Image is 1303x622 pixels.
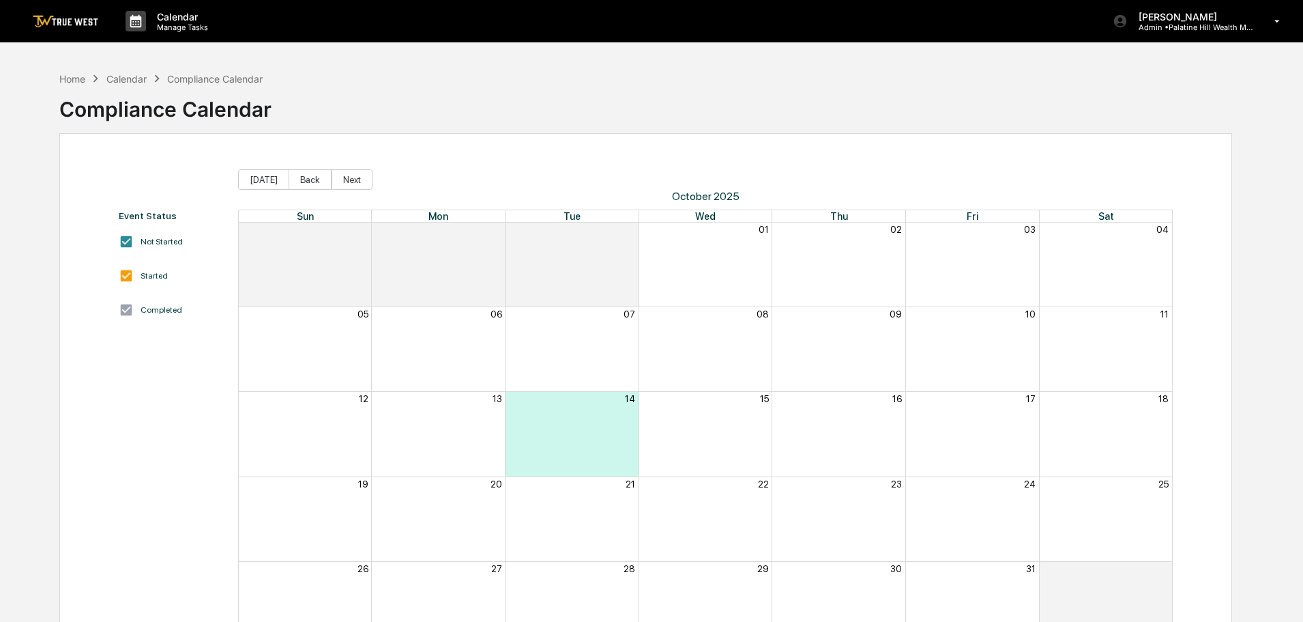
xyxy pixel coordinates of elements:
[758,479,769,490] button: 22
[1026,563,1036,574] button: 31
[890,224,902,235] button: 02
[357,309,368,320] button: 05
[357,563,368,574] button: 26
[1158,479,1169,490] button: 25
[491,224,502,235] button: 29
[563,210,581,222] span: Tue
[358,479,368,490] button: 19
[491,563,502,574] button: 27
[1024,479,1036,490] button: 24
[625,393,635,404] button: 14
[141,237,183,246] div: Not Started
[624,224,635,235] button: 30
[141,271,168,281] div: Started
[759,224,769,235] button: 01
[59,86,272,122] div: Compliance Calendar
[1128,11,1255,23] p: [PERSON_NAME]
[359,393,368,404] button: 12
[491,479,502,490] button: 20
[626,479,635,490] button: 21
[167,73,263,85] div: Compliance Calendar
[890,309,902,320] button: 09
[428,210,448,222] span: Mon
[1158,563,1169,574] button: 01
[890,563,902,574] button: 30
[892,393,902,404] button: 16
[1098,210,1114,222] span: Sat
[238,169,289,190] button: [DATE]
[1128,23,1255,32] p: Admin • Palatine Hill Wealth Management
[146,23,215,32] p: Manage Tasks
[1026,393,1036,404] button: 17
[289,169,332,190] button: Back
[1158,393,1169,404] button: 18
[757,309,769,320] button: 08
[1160,309,1169,320] button: 11
[891,479,902,490] button: 23
[491,309,502,320] button: 06
[119,210,224,221] div: Event Status
[297,210,314,222] span: Sun
[59,73,85,85] div: Home
[760,393,769,404] button: 15
[332,169,372,190] button: Next
[141,305,182,315] div: Completed
[1024,224,1036,235] button: 03
[1025,309,1036,320] button: 10
[33,15,98,28] img: logo
[106,73,147,85] div: Calendar
[624,309,635,320] button: 07
[493,393,502,404] button: 13
[967,210,978,222] span: Fri
[238,190,1173,203] span: October 2025
[695,210,716,222] span: Wed
[357,224,368,235] button: 28
[757,563,769,574] button: 29
[624,563,635,574] button: 28
[830,210,848,222] span: Thu
[146,11,215,23] p: Calendar
[1156,224,1169,235] button: 04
